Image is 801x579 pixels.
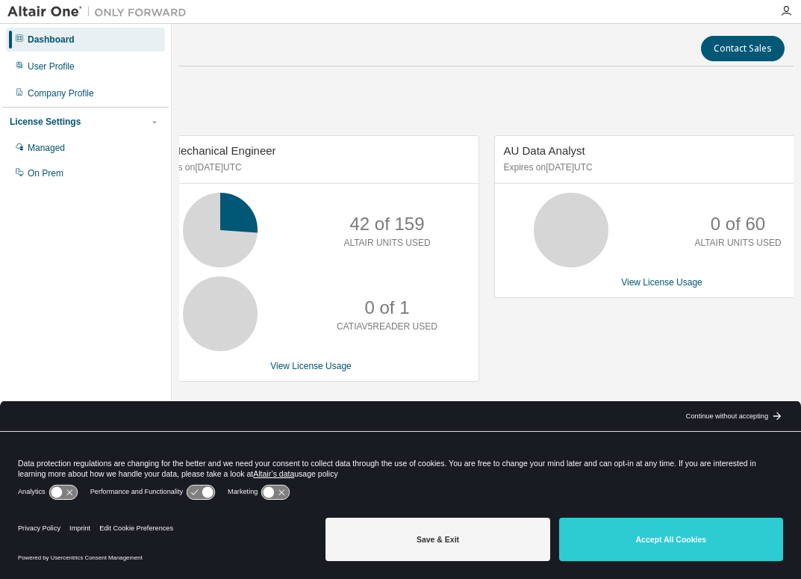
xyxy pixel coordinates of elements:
button: Contact Sales [701,36,785,61]
a: View License Usage [270,361,352,371]
img: Altair One [7,4,194,19]
a: View License Usage [621,277,702,288]
p: Expires on [DATE] UTC [153,161,466,174]
p: CATIAV5READER USED [337,321,437,333]
div: User Profile [28,61,75,72]
p: ALTAIR UNITS USED [694,237,781,250]
div: Managed [28,142,65,154]
span: AU Data Analyst [504,144,585,157]
p: 0 of 60 [711,211,765,237]
p: 0 of 1 [364,295,409,321]
div: Company Profile [28,87,94,99]
div: License Settings [10,116,81,128]
p: ALTAIR UNITS USED [343,237,430,250]
span: AU Mechanical Engineer [153,144,276,157]
div: On Prem [28,167,63,179]
div: Dashboard [28,34,75,46]
p: 42 of 159 [349,211,424,237]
